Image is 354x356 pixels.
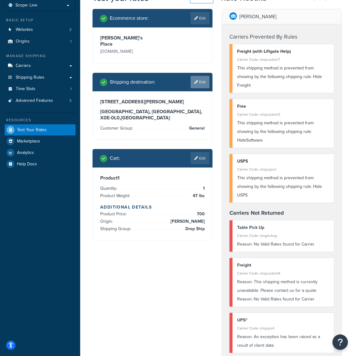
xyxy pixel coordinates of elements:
span: Scope: Live [15,3,37,8]
span: Advanced Features [16,98,53,103]
span: Reason: [237,333,253,340]
span: Product Price: [100,211,128,217]
span: General [187,125,205,132]
span: Customer Group: [100,125,134,131]
span: Reason: [237,279,253,285]
a: Help Docs [5,159,76,170]
a: Edit [191,152,209,164]
span: Reason: [237,241,253,247]
div: Carrier Code: shqcustom7 [237,55,329,64]
div: An exception has been raised as a result of client data. [237,333,329,350]
span: Marketplace [17,139,40,144]
span: Carriers [16,63,31,68]
span: This shipping method is prevented from showing by the following shipping rule: HideSoftware [237,120,314,143]
span: Origins [16,39,30,44]
a: Shipping Rules [5,72,76,83]
span: 2 [69,27,72,32]
span: Websites [16,27,33,32]
a: Advanced Features3 [5,95,76,106]
span: 700 [195,210,205,218]
div: Basic Setup [5,18,76,23]
div: Carrier Code: shqups4 [237,324,329,333]
div: Resources [5,118,76,123]
div: Free [237,102,329,111]
a: Time Slots1 [5,83,76,95]
li: Time Slots [5,83,76,95]
span: 1 [70,86,72,92]
span: This shipping method is prevented from showing by the following shipping rule: Hide USPS [237,175,322,198]
span: Help Docs [17,162,37,167]
li: Advanced Features [5,95,76,106]
a: Websites2 [5,24,76,35]
div: Carrier Code: shqcustom5 [237,110,329,119]
h3: [PERSON_NAME]'s Place [100,35,151,47]
span: Product Weight: [100,192,132,199]
h4: Additional Details [100,204,205,210]
strong: Carriers Not Returned [229,209,284,217]
div: Freight [237,261,329,270]
a: Edit [191,12,209,24]
span: Quantity: [100,185,119,192]
span: This shipping method is prevented from showing by the following shipping rule: Hide Freight [237,65,322,89]
a: Origins1 [5,36,76,47]
span: Shipping Group: [100,226,133,232]
div: Manage Shipping [5,53,76,59]
div: No Valid Rates found for Carrier [237,295,329,304]
span: 47 lbs [191,192,205,200]
span: Reason: [237,296,253,302]
span: 1 [201,185,205,192]
h2: Ecommerce store : [110,15,149,21]
li: Origins [5,36,76,47]
span: Analytics [17,150,34,155]
h4: Carriers Prevented By Rules [229,33,334,41]
span: Test Your Rates [17,127,47,133]
button: Open Resource Center [332,334,348,350]
h2: Cart : [110,155,120,161]
span: Origin: [100,218,114,225]
a: Carriers [5,60,76,72]
span: Time Slots [16,86,35,92]
div: Carrier Code: shqusps2 [237,165,329,174]
div: UPS® [237,316,329,325]
h2: Shipping destination : [110,79,155,85]
a: Analytics [5,147,76,158]
div: This shipping method is currently unavailable. Please contact us for a quote [237,278,329,295]
span: 3 [69,98,72,103]
div: Freight (with Liftgate Help) [237,47,329,56]
h3: [GEOGRAPHIC_DATA], [GEOGRAPHIC_DATA], X0E-0L0 , [GEOGRAPHIC_DATA] [100,109,205,121]
h3: Product 1 [100,175,205,181]
a: Test Your Rates [5,124,76,135]
a: Marketplace [5,136,76,147]
a: Edit [191,76,209,88]
div: USPS [237,157,329,166]
div: Carrier Code: shqcustom6 [237,269,329,278]
div: Table Pick Up [237,223,329,232]
span: [PERSON_NAME] [169,218,205,225]
div: No Valid Rates found for Carrier [237,240,329,249]
span: Shipping Rules [16,75,44,80]
h3: [STREET_ADDRESS][PERSON_NAME] [100,99,205,105]
li: Websites [5,24,76,35]
span: Drop Ship [184,225,205,233]
div: Carrier Code: shqpickup [237,231,329,240]
p: [DOMAIN_NAME] [100,47,151,56]
span: 1 [70,39,72,44]
p: [PERSON_NAME] [239,12,277,21]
